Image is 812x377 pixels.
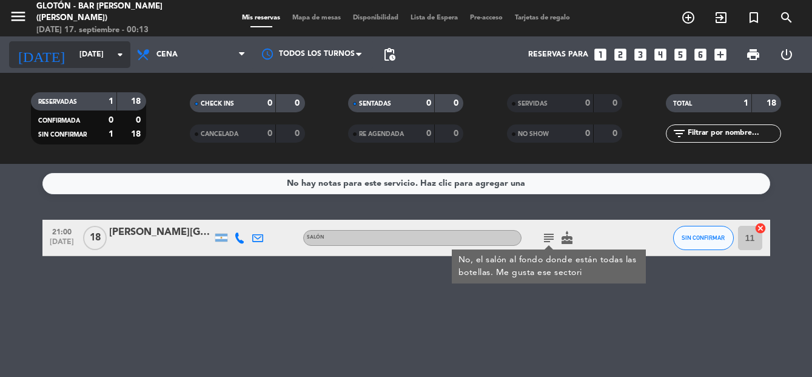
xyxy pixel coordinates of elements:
strong: 0 [585,99,590,107]
div: [DATE] 17. septiembre - 00:13 [36,24,194,36]
i: add_circle_outline [681,10,696,25]
span: SERVIDAS [518,101,548,107]
span: Lista de Espera [404,15,464,21]
i: looks_two [612,47,628,63]
span: NO SHOW [518,131,549,137]
i: looks_6 [693,47,708,63]
strong: 0 [612,129,620,138]
i: looks_one [592,47,608,63]
input: Filtrar por nombre... [686,127,780,140]
strong: 0 [267,99,272,107]
span: Mapa de mesas [286,15,347,21]
span: SALÓN [307,235,324,240]
span: Cena [156,50,178,59]
span: pending_actions [382,47,397,62]
button: menu [9,7,27,30]
span: RESERVADAS [38,99,77,105]
i: turned_in_not [747,10,761,25]
span: Reservas para [528,50,588,59]
span: 18 [83,226,107,250]
strong: 0 [295,129,302,138]
i: filter_list [672,126,686,141]
strong: 0 [109,116,113,124]
strong: 1 [109,130,113,138]
span: Disponibilidad [347,15,404,21]
span: 21:00 [47,224,77,238]
i: [DATE] [9,41,73,68]
div: No hay notas para este servicio. Haz clic para agregar una [287,177,525,191]
div: No, el salón al fondo donde están todas las botellas. Me gusta ese sectori [458,254,639,279]
strong: 0 [454,99,461,107]
span: SIN CONFIRMAR [38,132,87,138]
strong: 18 [767,99,779,107]
strong: 18 [131,130,143,138]
span: CHECK INS [201,101,234,107]
i: subject [542,231,556,245]
div: [PERSON_NAME][GEOGRAPHIC_DATA] [109,225,212,240]
span: SIN CONFIRMAR [682,234,725,241]
span: Pre-acceso [464,15,509,21]
strong: 0 [612,99,620,107]
strong: 0 [454,129,461,138]
i: add_box [713,47,728,63]
div: Glotón - Bar [PERSON_NAME] ([PERSON_NAME]) [36,1,194,24]
i: looks_3 [632,47,648,63]
span: CONFIRMADA [38,118,80,124]
strong: 0 [426,129,431,138]
span: CANCELADA [201,131,238,137]
button: SIN CONFIRMAR [673,226,734,250]
i: cake [560,231,574,245]
span: TOTAL [673,101,692,107]
strong: 0 [267,129,272,138]
div: LOG OUT [770,36,803,73]
span: [DATE] [47,238,77,252]
i: search [779,10,794,25]
i: cancel [754,222,767,234]
strong: 0 [426,99,431,107]
span: Tarjetas de regalo [509,15,576,21]
i: looks_4 [653,47,668,63]
span: print [746,47,760,62]
strong: 0 [585,129,590,138]
span: RE AGENDADA [359,131,404,137]
strong: 1 [109,97,113,106]
i: menu [9,7,27,25]
i: arrow_drop_down [113,47,127,62]
strong: 18 [131,97,143,106]
i: exit_to_app [714,10,728,25]
i: power_settings_new [779,47,794,62]
strong: 0 [295,99,302,107]
span: Mis reservas [236,15,286,21]
span: SENTADAS [359,101,391,107]
strong: 1 [743,99,748,107]
strong: 0 [136,116,143,124]
i: looks_5 [673,47,688,63]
